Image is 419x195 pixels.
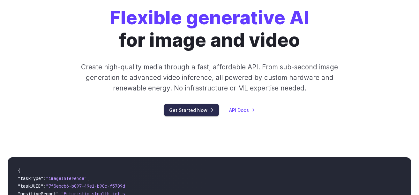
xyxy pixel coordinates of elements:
span: "taskUUID" [18,183,43,189]
span: "7f3ebcb6-b897-49e1-b98c-f5789d2d40d7" [46,183,143,189]
span: { [18,168,20,174]
span: "taskType" [18,175,43,181]
h1: for image and video [110,7,309,51]
a: Get Started Now [164,104,219,116]
span: : [43,175,46,181]
strong: Flexible generative AI [110,6,309,29]
a: API Docs [229,106,255,114]
span: , [87,175,89,181]
span: "imageInference" [46,175,87,181]
span: : [43,183,46,189]
p: Create high-quality media through a fast, affordable API. From sub-second image generation to adv... [80,62,339,94]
